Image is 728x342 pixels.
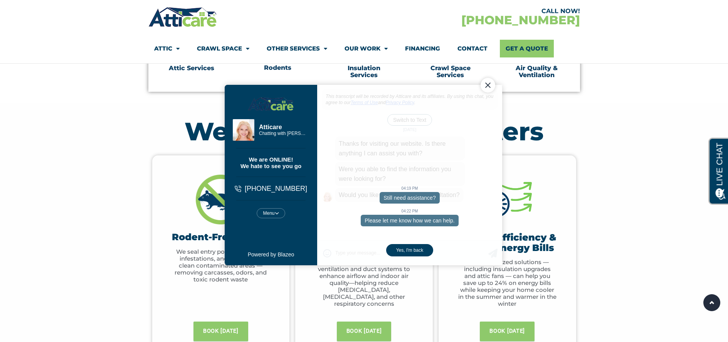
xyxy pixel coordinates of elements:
a: BOOK [DATE] [480,322,535,341]
span: BOOK [DATE] [489,326,525,337]
span: BOOK [DATE] [346,326,382,337]
h3: Rodent-Free Home! [171,232,271,242]
a: BOOK [DATE] [337,322,392,341]
div: CALL NOW! [364,8,580,14]
a: Get A Quote [500,40,554,57]
a: Crawl Space [197,40,249,57]
h2: We Focus on What Matters [152,119,576,144]
a: Other Services [267,40,327,57]
p: We seal entry points, eliminate infestations, and thoroughly clean contaminated areas — removing ... [171,248,271,283]
iframe: Chat Exit Popup [217,59,512,283]
span: Opens a chat window [19,6,62,16]
a: Air Quality & Ventilation [516,64,558,79]
a: Attic Services [169,64,214,72]
p: Our customized solutions — including insulation upgrades and attic fans — can help you save up to... [458,259,557,307]
a: Our Work [345,40,388,57]
a: BOOK [DATE] [193,322,248,341]
p: We inspect and repair your ventilation and duct systems to enhance airflow and indoor air quality... [314,259,414,307]
a: Contact [457,40,488,57]
a: Attic [154,40,180,57]
span: BOOK [DATE] [203,326,239,337]
nav: Menu [154,40,574,57]
a: Financing [405,40,440,57]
